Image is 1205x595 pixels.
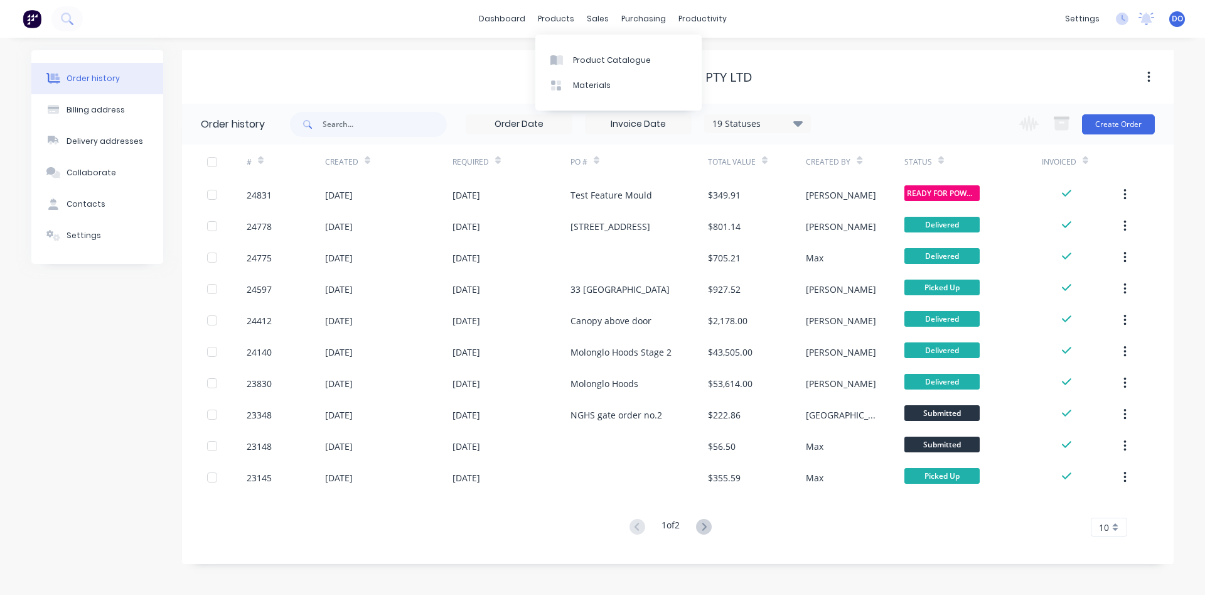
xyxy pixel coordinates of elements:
div: Required [453,145,570,179]
div: [DATE] [453,440,480,453]
div: [PERSON_NAME] [806,220,876,233]
span: Delivered [904,311,980,327]
span: Delivered [904,248,980,264]
div: Test Feature Mould [570,188,652,202]
div: # [247,156,252,168]
div: [PERSON_NAME] [806,314,876,327]
div: $222.86 [708,408,741,422]
div: [GEOGRAPHIC_DATA] [806,408,879,422]
span: Picked Up [904,468,980,484]
span: Delivered [904,217,980,232]
a: Materials [535,73,702,98]
div: Canopy above door [570,314,651,327]
div: purchasing [615,9,672,28]
button: Collaborate [31,157,163,188]
div: [DATE] [453,188,480,202]
button: Contacts [31,188,163,220]
input: Search... [323,112,447,137]
span: Delivered [904,374,980,390]
div: $349.91 [708,188,741,202]
button: Billing address [31,94,163,126]
div: [DATE] [453,251,480,265]
div: Order history [67,73,120,84]
div: Molonglo Hoods [570,377,638,390]
div: [STREET_ADDRESS] [570,220,650,233]
div: [DATE] [453,346,480,359]
span: Submitted [904,437,980,452]
div: [DATE] [325,471,353,484]
div: Invoiced [1042,145,1120,179]
div: [DATE] [453,377,480,390]
div: Total Value [708,156,756,168]
div: sales [581,9,615,28]
div: PO # [570,145,708,179]
button: Delivery addresses [31,126,163,157]
div: $43,505.00 [708,346,752,359]
div: NGHS gate order no.2 [570,408,662,422]
a: dashboard [473,9,532,28]
div: $53,614.00 [708,377,752,390]
div: $927.52 [708,283,741,296]
div: Max [806,251,823,265]
div: Molonglo Hoods Stage 2 [570,346,672,359]
div: $56.50 [708,440,736,453]
div: 24778 [247,220,272,233]
div: [DATE] [453,471,480,484]
div: Invoiced [1042,156,1076,168]
div: Created By [806,145,904,179]
div: [DATE] [325,251,353,265]
div: 24775 [247,251,272,265]
div: $355.59 [708,471,741,484]
div: $2,178.00 [708,314,747,327]
div: [PERSON_NAME] [806,346,876,359]
button: Settings [31,220,163,251]
div: 33 [GEOGRAPHIC_DATA] [570,283,670,296]
img: Factory [23,9,41,28]
div: Created By [806,156,850,168]
div: Created [325,156,358,168]
div: 23148 [247,440,272,453]
div: [DATE] [453,283,480,296]
div: 24597 [247,283,272,296]
div: Status [904,156,932,168]
div: Required [453,156,489,168]
div: [DATE] [325,314,353,327]
div: [DATE] [325,220,353,233]
button: Order history [31,63,163,94]
div: 1 of 2 [661,518,680,537]
div: settings [1059,9,1106,28]
div: productivity [672,9,733,28]
div: [PERSON_NAME] [806,377,876,390]
div: 24140 [247,346,272,359]
span: Delivered [904,342,980,358]
div: Created [325,145,453,179]
div: [DATE] [453,408,480,422]
span: Picked Up [904,280,980,295]
div: Contacts [67,199,105,210]
div: Collaborate [67,167,116,178]
div: 23348 [247,408,272,422]
span: 10 [1099,521,1109,534]
div: $801.14 [708,220,741,233]
span: Submitted [904,405,980,421]
div: [PERSON_NAME] [806,188,876,202]
div: Settings [67,230,101,241]
div: [DATE] [453,314,480,327]
div: [DATE] [453,220,480,233]
div: Billing address [67,104,125,116]
div: [DATE] [325,440,353,453]
span: READY FOR POWDE... [904,185,980,201]
input: Invoice Date [586,115,691,134]
div: Status [904,145,1042,179]
div: PO # [570,156,587,168]
div: 19 Statuses [705,117,810,131]
div: $705.21 [708,251,741,265]
div: Total Value [708,145,806,179]
input: Order Date [466,115,572,134]
div: 24412 [247,314,272,327]
div: [DATE] [325,408,353,422]
a: Product Catalogue [535,47,702,72]
div: [PERSON_NAME] [806,283,876,296]
button: Create Order [1082,114,1155,134]
div: [DATE] [325,283,353,296]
